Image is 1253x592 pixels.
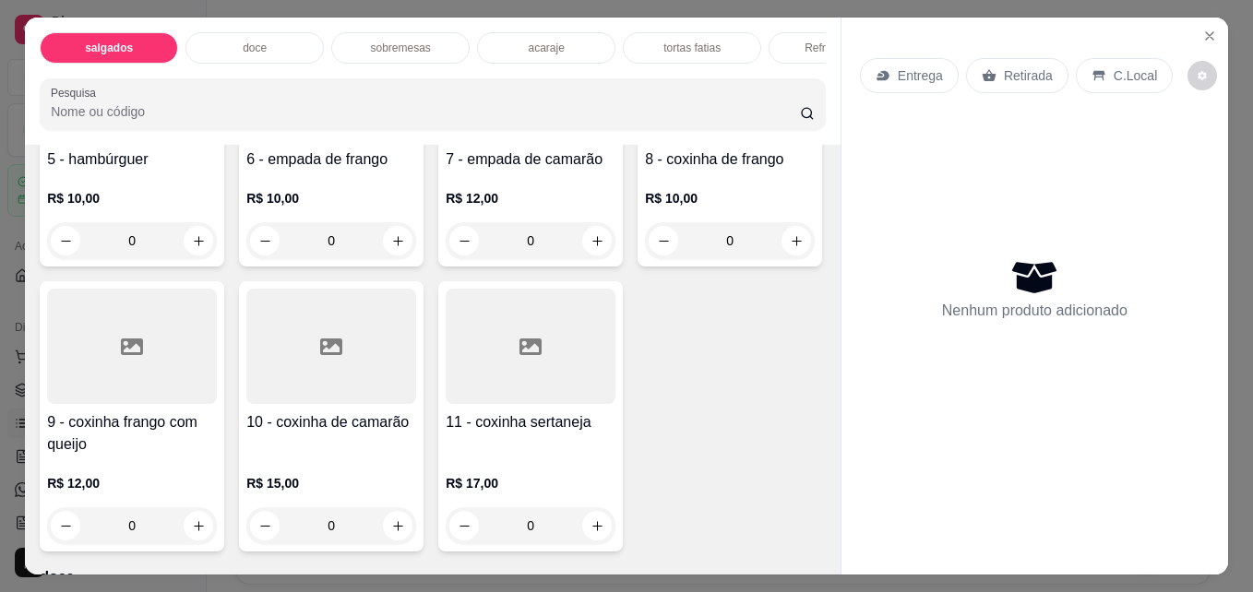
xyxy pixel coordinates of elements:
p: R$ 12,00 [47,474,217,492]
p: C.Local [1114,66,1157,85]
h4: 6 - empada de frango [246,148,416,171]
p: R$ 10,00 [645,189,815,207]
button: decrease-product-quantity [649,226,678,255]
button: increase-product-quantity [383,226,412,255]
button: increase-product-quantity [383,511,412,540]
button: increase-product-quantity [184,226,213,255]
p: doce [40,566,826,588]
input: Pesquisa [51,102,800,121]
p: R$ 10,00 [47,189,217,207]
p: R$ 12,00 [446,189,615,207]
p: salgados [85,41,133,55]
button: decrease-product-quantity [1187,61,1217,90]
button: increase-product-quantity [582,226,612,255]
p: sobremesas [370,41,430,55]
button: decrease-product-quantity [449,511,479,540]
h4: 8 - coxinha de frango [645,148,815,171]
p: Nenhum produto adicionado [942,300,1128,322]
p: Retirada [1004,66,1053,85]
button: Close [1195,21,1224,51]
h4: 7 - empada de camarão [446,148,615,171]
button: increase-product-quantity [582,511,612,540]
button: decrease-product-quantity [250,226,280,255]
button: decrease-product-quantity [250,511,280,540]
p: tortas fatias [663,41,721,55]
h4: 10 - coxinha de camarão [246,411,416,433]
button: increase-product-quantity [184,511,213,540]
h4: 11 - coxinha sertaneja [446,411,615,433]
h4: 9 - coxinha frango com queijo [47,411,217,456]
button: decrease-product-quantity [51,511,80,540]
button: increase-product-quantity [782,226,811,255]
button: decrease-product-quantity [51,226,80,255]
p: acaraje [528,41,564,55]
p: Entrega [898,66,943,85]
label: Pesquisa [51,85,102,101]
p: R$ 10,00 [246,189,416,207]
button: decrease-product-quantity [449,226,479,255]
p: doce [243,41,267,55]
p: Refrigerantes [805,41,871,55]
p: R$ 15,00 [246,474,416,492]
p: R$ 17,00 [446,474,615,492]
h4: 5 - hambúrguer [47,148,217,171]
